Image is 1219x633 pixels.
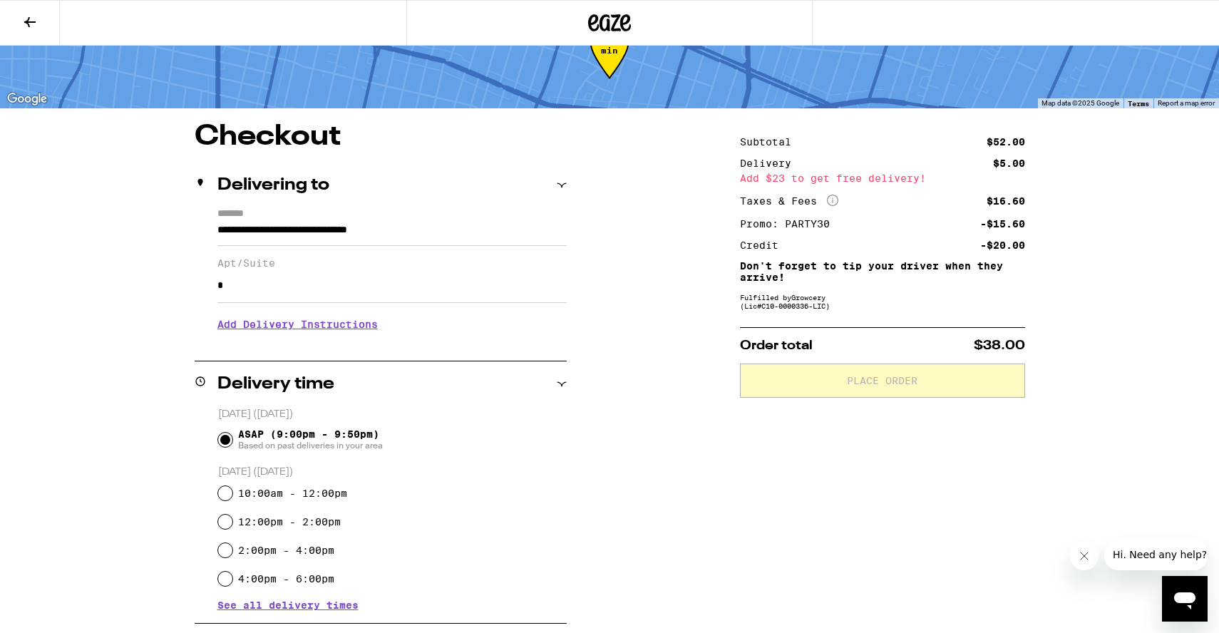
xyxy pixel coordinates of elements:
[590,36,629,90] div: 43-93 min
[740,240,788,250] div: Credit
[1104,539,1208,570] iframe: Message from company
[1070,542,1099,570] iframe: Close message
[195,123,567,151] h1: Checkout
[974,339,1025,352] span: $38.00
[740,293,1025,310] div: Fulfilled by Growcery (Lic# C10-0000336-LIC )
[1162,576,1208,622] iframe: Button to launch messaging window
[993,158,1025,168] div: $5.00
[980,240,1025,250] div: -$20.00
[217,341,567,352] p: We'll contact you at [PHONE_NUMBER] when we arrive
[218,465,567,479] p: [DATE] ([DATE])
[238,573,334,585] label: 4:00pm - 6:00pm
[987,196,1025,206] div: $16.60
[740,260,1025,283] p: Don't forget to tip your driver when they arrive!
[740,137,801,147] div: Subtotal
[218,408,567,421] p: [DATE] ([DATE])
[4,90,51,108] img: Google
[987,137,1025,147] div: $52.00
[847,376,917,386] span: Place Order
[238,516,341,527] label: 12:00pm - 2:00pm
[740,339,813,352] span: Order total
[238,488,347,499] label: 10:00am - 12:00pm
[238,440,383,451] span: Based on past deliveries in your area
[980,219,1025,229] div: -$15.60
[740,173,1025,183] div: Add $23 to get free delivery!
[217,376,334,393] h2: Delivery time
[4,90,51,108] a: Open this area in Google Maps (opens a new window)
[740,158,801,168] div: Delivery
[238,428,383,451] span: ASAP (9:00pm - 9:50pm)
[740,219,840,229] div: Promo: PARTY30
[217,177,329,194] h2: Delivering to
[1128,99,1149,108] a: Terms
[740,195,838,207] div: Taxes & Fees
[1041,99,1119,107] span: Map data ©2025 Google
[217,257,567,269] label: Apt/Suite
[1158,99,1215,107] a: Report a map error
[217,308,567,341] h3: Add Delivery Instructions
[740,364,1025,398] button: Place Order
[238,545,334,556] label: 2:00pm - 4:00pm
[217,600,359,610] button: See all delivery times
